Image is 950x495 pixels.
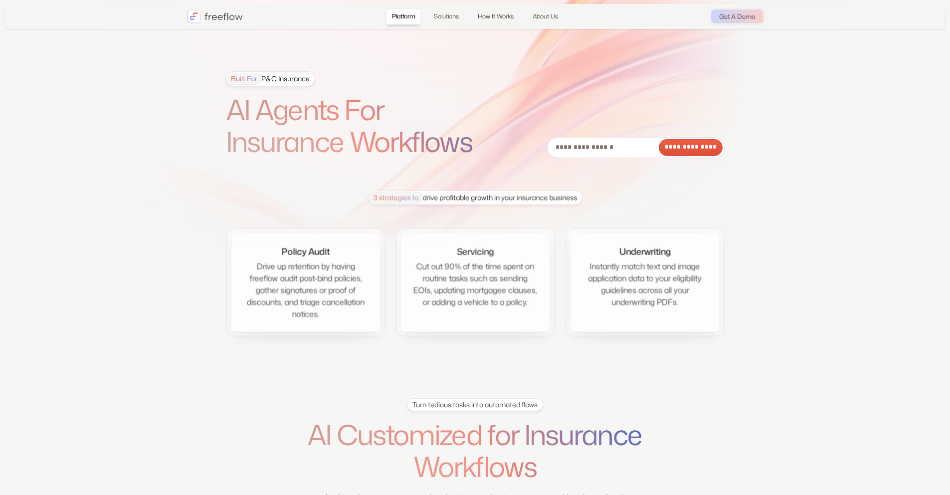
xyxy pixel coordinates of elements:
div: Cut out 90% of the time spent on routine tasks such as sending EOIs, updating mortgagee clauses, ... [412,260,537,308]
div: Turn tedious tasks into automated flows [412,400,538,410]
div: Instantly match text and image application data to your eligibility guidelines across all your un... [582,260,707,308]
h1: AI Agents For Insurance Workflows [226,94,500,158]
div: drive profitable growth in your insurance business [369,191,577,203]
span: Built For [227,73,261,85]
a: home [187,9,243,23]
div: Drive up retention by having freeflow audit post-bind policies, gather signatures or proof of dis... [243,260,368,320]
h1: AI Customized for Insurance Workflows [285,419,666,483]
a: Platform [385,8,421,25]
div: P&C Insurance [227,73,310,85]
div: Servicing [457,245,494,258]
span: 3 strategies to [369,191,422,203]
a: Solutions [427,8,465,25]
div: Underwriting [619,245,670,258]
a: Get A Demo [711,9,763,23]
form: Email Form [547,137,725,158]
div: Policy Audit [281,245,330,258]
a: About Us [526,8,565,25]
a: How It Works [471,8,520,25]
